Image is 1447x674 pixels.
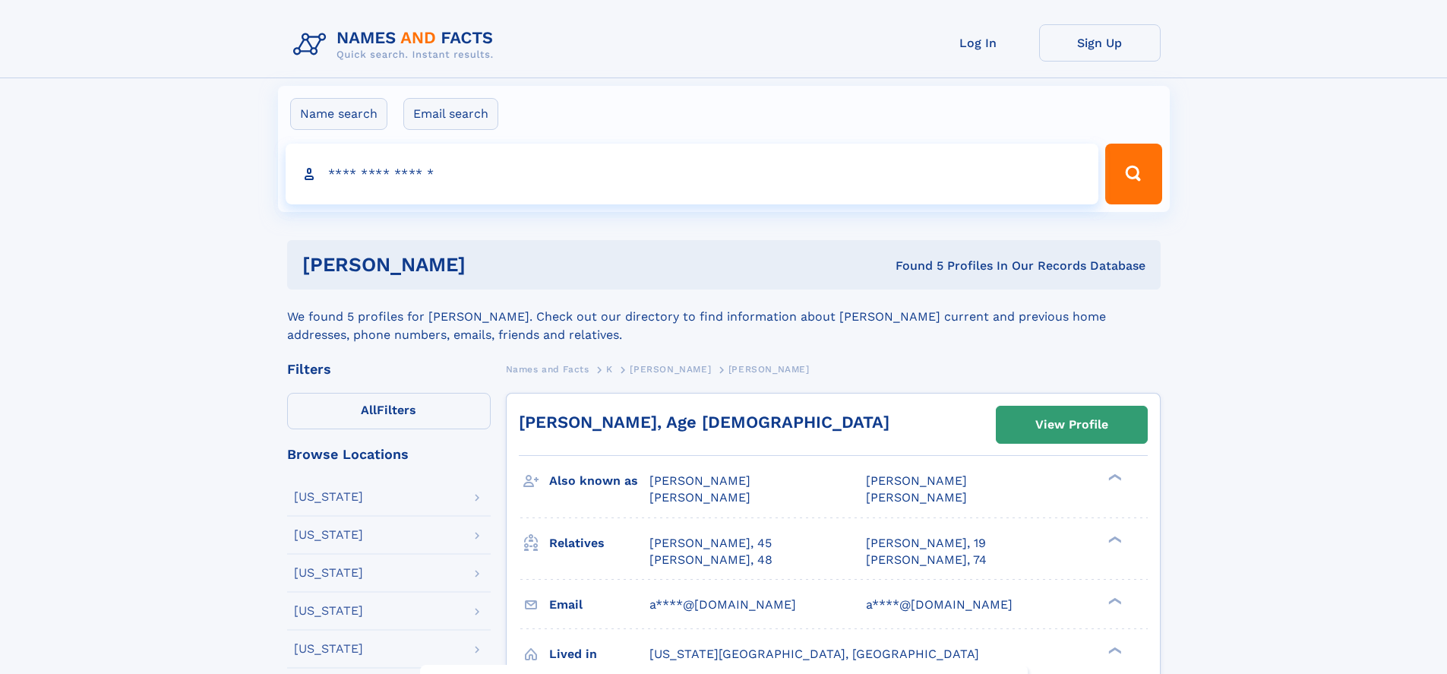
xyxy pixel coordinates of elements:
[1104,596,1123,606] div: ❯
[1104,645,1123,655] div: ❯
[287,448,491,461] div: Browse Locations
[294,529,363,541] div: [US_STATE]
[294,491,363,503] div: [US_STATE]
[286,144,1099,204] input: search input
[290,98,387,130] label: Name search
[287,24,506,65] img: Logo Names and Facts
[294,605,363,617] div: [US_STATE]
[287,290,1161,344] div: We found 5 profiles for [PERSON_NAME]. Check out our directory to find information about [PERSON_...
[681,258,1145,274] div: Found 5 Profiles In Our Records Database
[649,490,750,505] span: [PERSON_NAME]
[294,643,363,655] div: [US_STATE]
[519,413,889,432] a: [PERSON_NAME], Age [DEMOGRAPHIC_DATA]
[866,535,986,552] a: [PERSON_NAME], 19
[918,24,1039,62] a: Log In
[549,468,649,494] h3: Also known as
[361,403,377,417] span: All
[549,592,649,618] h3: Email
[1104,473,1123,483] div: ❯
[866,490,967,505] span: [PERSON_NAME]
[728,364,810,375] span: [PERSON_NAME]
[287,393,491,429] label: Filters
[866,552,987,568] a: [PERSON_NAME], 74
[549,530,649,556] h3: Relatives
[302,255,681,274] h1: [PERSON_NAME]
[630,364,711,375] span: [PERSON_NAME]
[403,98,498,130] label: Email search
[287,362,491,376] div: Filters
[997,407,1147,443] a: View Profile
[549,641,649,667] h3: Lived in
[606,359,613,378] a: K
[506,359,589,378] a: Names and Facts
[649,473,750,488] span: [PERSON_NAME]
[606,364,613,375] span: K
[630,359,711,378] a: [PERSON_NAME]
[649,647,979,661] span: [US_STATE][GEOGRAPHIC_DATA], [GEOGRAPHIC_DATA]
[1105,144,1161,204] button: Search Button
[1039,24,1161,62] a: Sign Up
[1104,534,1123,544] div: ❯
[1035,407,1108,442] div: View Profile
[649,535,772,552] a: [PERSON_NAME], 45
[294,567,363,579] div: [US_STATE]
[866,473,967,488] span: [PERSON_NAME]
[649,552,772,568] a: [PERSON_NAME], 48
